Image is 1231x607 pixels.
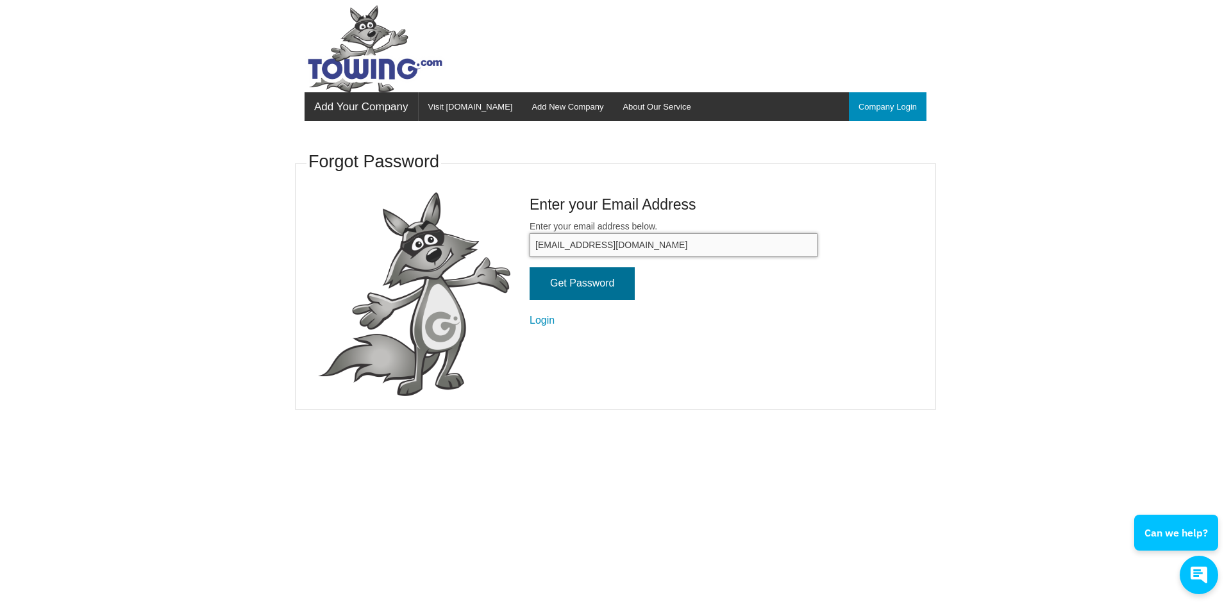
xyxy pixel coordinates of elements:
a: Login [530,315,555,326]
a: Company Login [849,92,926,121]
input: Enter your email address below. [530,233,817,257]
img: fox-Presenting.png [318,192,510,397]
h4: Enter your Email Address [530,194,817,215]
img: Towing.com Logo [305,5,446,92]
label: Enter your email address below. [530,220,817,257]
iframe: Conversations [1121,479,1231,607]
a: About Our Service [613,92,700,121]
input: Get Password [530,267,635,300]
h3: Forgot Password [308,150,439,174]
a: Add New Company [522,92,613,121]
a: Add Your Company [305,92,418,121]
a: Visit [DOMAIN_NAME] [419,92,523,121]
